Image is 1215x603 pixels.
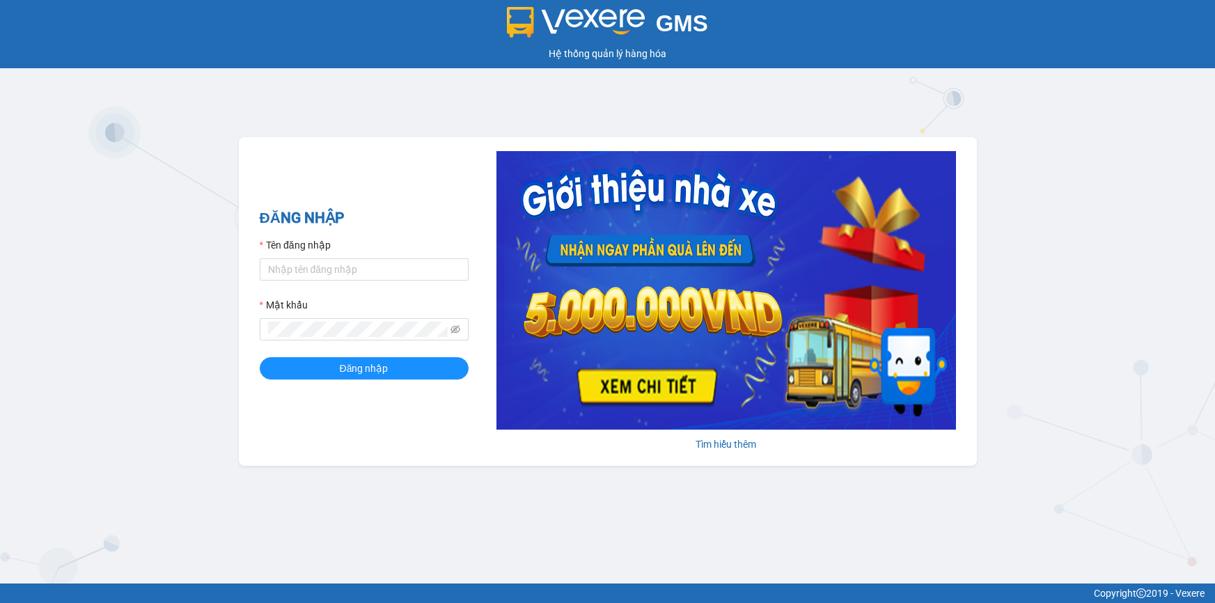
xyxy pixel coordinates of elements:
span: Đăng nhập [340,361,389,376]
span: copyright [1136,588,1146,598]
h2: ĐĂNG NHẬP [260,207,469,230]
img: logo 2 [507,7,645,38]
a: GMS [507,21,708,32]
input: Tên đăng nhập [260,258,469,281]
label: Tên đăng nhập [260,237,331,253]
div: Hệ thống quản lý hàng hóa [3,46,1212,61]
span: GMS [656,10,708,36]
div: Tìm hiểu thêm [496,437,956,452]
span: eye-invisible [450,324,460,334]
div: Copyright 2019 - Vexere [10,586,1205,601]
button: Đăng nhập [260,357,469,379]
label: Mật khẩu [260,297,308,313]
img: banner-0 [496,151,956,430]
input: Mật khẩu [268,322,448,337]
